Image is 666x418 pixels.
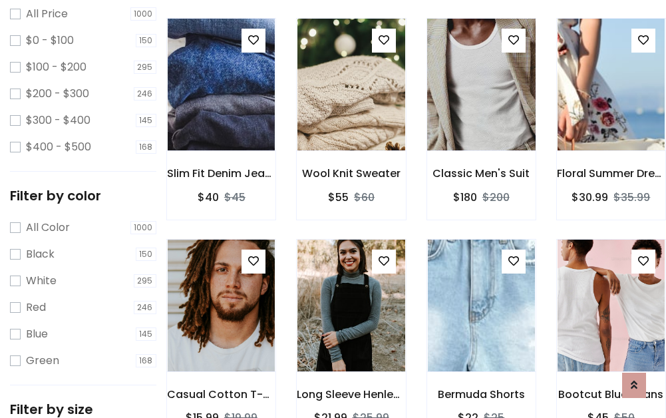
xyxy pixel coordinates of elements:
span: 295 [134,61,157,74]
del: $200 [482,190,510,205]
span: 1000 [130,7,157,21]
span: 246 [134,87,157,101]
label: $200 - $300 [26,86,89,102]
span: 150 [136,34,157,47]
h6: Wool Knit Sweater [297,167,405,180]
h6: Slim Fit Denim Jeans [167,167,275,180]
h6: Bootcut Blue Jeans [557,388,665,401]
span: 1000 [130,221,157,234]
span: 150 [136,248,157,261]
label: Black [26,246,55,262]
label: Blue [26,326,48,342]
h6: Classic Men's Suit [427,167,536,180]
label: $0 - $100 [26,33,74,49]
del: $35.99 [613,190,650,205]
label: All Price [26,6,68,22]
label: Green [26,353,59,369]
label: White [26,273,57,289]
h5: Filter by size [10,401,156,417]
h6: Bermuda Shorts [427,388,536,401]
h5: Filter by color [10,188,156,204]
h6: Long Sleeve Henley T-Shirt [297,388,405,401]
h6: Floral Summer Dress [557,167,665,180]
h6: Casual Cotton T-Shirt [167,388,275,401]
h6: $40 [198,191,219,204]
span: 168 [136,354,157,367]
span: 295 [134,274,157,288]
span: 246 [134,301,157,314]
label: Red [26,300,46,315]
label: All Color [26,220,70,236]
span: 145 [136,327,157,341]
label: $300 - $400 [26,112,90,128]
span: 168 [136,140,157,154]
label: $100 - $200 [26,59,86,75]
h6: $30.99 [572,191,608,204]
del: $60 [354,190,375,205]
h6: $55 [328,191,349,204]
del: $45 [224,190,246,205]
label: $400 - $500 [26,139,91,155]
span: 145 [136,114,157,127]
h6: $180 [453,191,477,204]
